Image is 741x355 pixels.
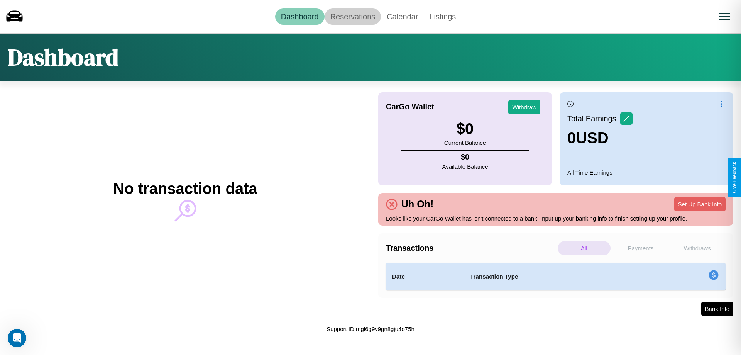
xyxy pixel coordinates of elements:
p: Support ID: mgl6g9v9gn8gju4o75h [327,324,414,334]
p: All Time Earnings [567,167,726,178]
h2: No transaction data [113,180,257,197]
button: Open menu [714,6,735,27]
iframe: Intercom live chat [8,329,26,347]
h4: Uh Oh! [398,199,437,210]
h4: CarGo Wallet [386,102,434,111]
p: Available Balance [442,161,488,172]
table: simple table [386,263,726,290]
a: Dashboard [275,8,325,25]
p: Looks like your CarGo Wallet has isn't connected to a bank. Input up your banking info to finish ... [386,213,726,224]
h4: Transactions [386,244,556,253]
h4: Date [392,272,458,281]
p: Payments [614,241,667,255]
p: Current Balance [444,138,486,148]
h3: 0 USD [567,129,633,147]
h1: Dashboard [8,41,118,73]
p: All [558,241,611,255]
h4: $ 0 [442,153,488,161]
div: Give Feedback [732,162,737,193]
button: Withdraw [508,100,540,114]
a: Listings [424,8,462,25]
h3: $ 0 [444,120,486,138]
button: Bank Info [701,302,733,316]
p: Total Earnings [567,112,620,126]
button: Set Up Bank Info [674,197,726,211]
h4: Transaction Type [470,272,645,281]
a: Reservations [325,8,381,25]
a: Calendar [381,8,424,25]
p: Withdraws [671,241,724,255]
